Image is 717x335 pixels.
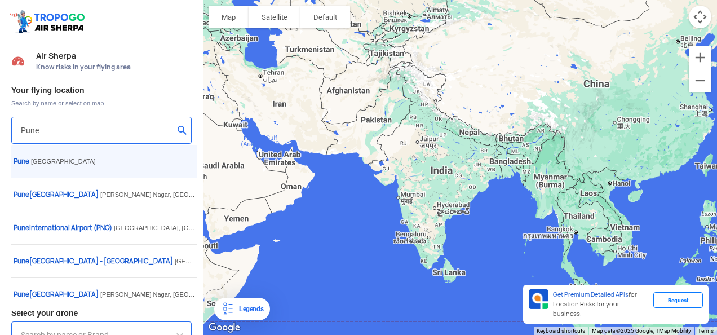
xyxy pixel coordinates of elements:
span: Pune [14,290,29,299]
span: Air Sherpa [36,51,192,60]
span: Pune [14,190,29,199]
button: Keyboard shortcuts [537,327,585,335]
span: [GEOGRAPHIC_DATA] [14,190,100,199]
button: Show satellite imagery [249,6,300,28]
img: Google [206,320,243,335]
span: Know risks in your flying area [36,63,192,72]
div: for Location Risks for your business. [548,289,653,319]
img: ic_tgdronemaps.svg [8,8,88,34]
a: Open this area in Google Maps (opens a new window) [206,320,243,335]
span: Search by name or select on map [11,99,192,108]
img: Risk Scores [11,54,25,68]
div: Legends [234,302,263,316]
button: Zoom out [689,69,711,92]
span: [GEOGRAPHIC_DATA] [14,290,100,299]
span: Pune [14,223,29,232]
span: Pune [14,257,29,266]
span: Map data ©2025 Google, TMap Mobility [592,328,691,334]
img: Premium APIs [529,289,548,309]
span: [PERSON_NAME] Nagar, [GEOGRAPHIC_DATA], [GEOGRAPHIC_DATA] [100,191,306,198]
div: Request [653,292,703,308]
span: Pune [14,157,29,166]
button: Zoom in [689,46,711,69]
span: [GEOGRAPHIC_DATA], [GEOGRAPHIC_DATA], [GEOGRAPHIC_DATA], [GEOGRAPHIC_DATA], [GEOGRAPHIC_DATA] [114,224,450,231]
a: Terms [698,328,714,334]
img: Legends [221,302,234,316]
button: Show street map [209,6,249,28]
input: Search your flying location [21,124,174,137]
button: Map camera controls [689,6,711,28]
span: Get Premium Detailed APIs [553,290,629,298]
h3: Your flying location [11,86,192,94]
span: [GEOGRAPHIC_DATA] [31,158,96,165]
span: [GEOGRAPHIC_DATA] - [GEOGRAPHIC_DATA] [14,257,175,266]
h3: Select your drone [11,309,192,317]
span: International Airport (PNQ) [14,223,114,232]
span: [PERSON_NAME] Nagar, [GEOGRAPHIC_DATA], [GEOGRAPHIC_DATA] [100,291,306,298]
span: [GEOGRAPHIC_DATA], [PERSON_NAME][GEOGRAPHIC_DATA], [GEOGRAPHIC_DATA], [GEOGRAPHIC_DATA] [175,258,494,265]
